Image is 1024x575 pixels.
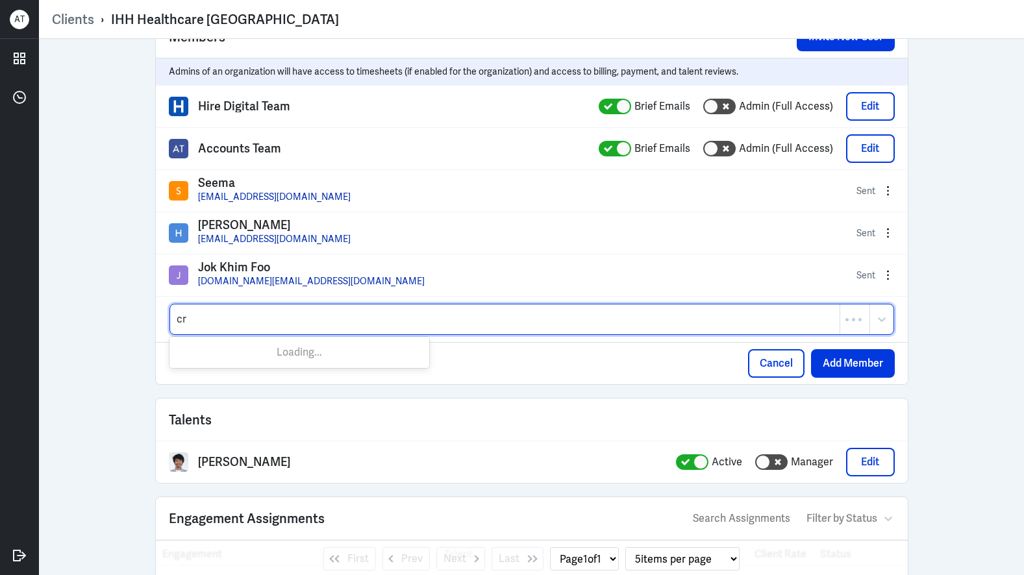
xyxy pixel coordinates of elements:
[198,177,351,189] p: Seema
[846,92,895,121] button: Edit
[169,265,188,285] img: Jok Khim Foo
[692,510,802,527] input: Search Assignments
[169,509,692,528] div: Engagement Assignments
[436,547,485,570] button: Next
[382,547,430,570] button: Prev
[748,349,805,378] button: Cancel
[347,551,369,567] span: First
[198,143,281,154] p: Accounts Team
[156,58,908,85] div: Admins of an organization will have access to timesheets (if enabled for the organization) and ac...
[169,223,188,243] img: Huiyong Tan
[739,99,833,114] label: Admin (Full Access)
[323,547,376,570] button: First
[856,225,875,241] p: Sent
[401,551,423,567] span: Prev
[111,11,339,28] div: IHH Healthcare [GEOGRAPHIC_DATA]
[492,547,543,570] button: Last
[856,183,875,199] p: Sent
[198,219,351,231] p: [PERSON_NAME]
[10,10,29,29] div: A T
[712,454,742,470] label: Active
[198,231,351,247] p: [EMAIL_ADDRESS][DOMAIN_NAME]
[198,189,351,204] p: [EMAIL_ADDRESS][DOMAIN_NAME]
[739,141,833,156] label: Admin (Full Access)
[443,551,466,567] span: Next
[198,101,290,112] p: Hire Digital Team
[169,339,429,365] div: Loading...
[52,11,94,28] a: Clients
[169,410,212,430] span: Talents
[169,181,188,201] img: Seema
[856,267,875,283] p: Sent
[634,141,690,156] label: Brief Emails
[634,99,690,114] label: Brief Emails
[499,551,519,567] span: Last
[791,454,833,470] label: Manager
[811,349,895,378] button: Add Member
[198,273,425,289] p: [DOMAIN_NAME][EMAIL_ADDRESS][DOMAIN_NAME]
[846,134,895,163] button: Edit
[198,456,290,468] p: [PERSON_NAME]
[198,262,425,273] p: Jok Khim Foo
[94,11,111,28] p: ›
[846,448,895,476] button: Edit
